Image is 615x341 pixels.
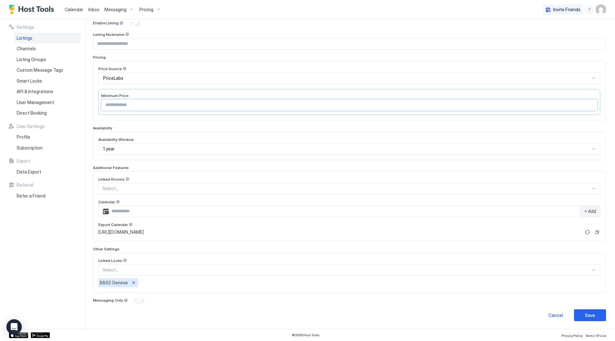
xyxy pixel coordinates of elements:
span: Refer a Friend [17,193,45,199]
span: Channels [17,46,36,52]
div: menu [586,6,593,13]
span: + Add [584,208,596,214]
span: Smart Locks [17,78,42,84]
span: Referral [17,182,33,188]
span: © 2025 Host Tools [292,333,320,337]
div: Save [585,312,595,319]
a: Smart Locks [14,76,81,86]
span: Linked Locks [98,258,122,263]
span: Data Export [17,169,41,175]
a: Custom Message Tags [14,65,81,76]
span: Custom Message Tags [17,67,63,73]
a: User Management [14,97,81,108]
a: Inbox [88,6,99,13]
span: Availability [93,126,112,130]
input: Input Field [109,206,580,217]
a: Subscription [14,142,81,153]
span: Terms Of Use [585,334,606,337]
a: Privacy Policy [562,332,583,338]
span: Subscription [17,145,43,151]
a: Listing Groups [14,54,81,65]
a: Terms Of Use [585,332,606,338]
span: Other Settings [93,247,119,251]
a: Direct Booking [14,108,81,118]
div: Cancel [548,312,563,319]
span: Inbox [88,7,99,12]
span: Listing Groups [17,57,46,62]
span: Listings [17,35,32,41]
button: Refresh [584,228,591,236]
a: Profile [14,132,81,142]
span: Settings [17,24,34,30]
span: Additional Features [93,165,129,170]
a: Channels [14,43,81,54]
a: App Store [9,332,28,338]
div: Open Intercom Messenger [6,319,22,335]
button: Remove [130,280,137,286]
span: Price Source [98,66,122,71]
span: User Management [17,100,54,105]
input: Input Field [102,100,597,110]
a: Listings [14,33,81,44]
div: User profile [596,4,606,15]
span: Enable Listing [93,20,119,25]
span: Export Calendar [98,222,128,227]
span: Messaging Only [93,298,123,303]
span: Profile [17,134,30,140]
span: Pricing [139,7,153,12]
span: Pricing [93,55,106,60]
span: Direct Booking [17,110,47,116]
span: 8802 Geneve [100,280,128,286]
span: PriceLabs [103,75,123,81]
span: Invite Friends [553,7,580,12]
a: Calendar [65,6,83,13]
a: Data Export [14,166,81,177]
span: Privacy Policy [562,334,583,337]
span: Linked Rooms [98,177,125,182]
span: Messaging [104,7,127,12]
span: Export [17,158,30,164]
span: 1 year [103,146,115,152]
span: Minimum Price [101,93,128,98]
span: Calendar [65,7,83,12]
a: [URL][DOMAIN_NAME] [98,229,581,235]
span: User Settings [17,124,45,129]
span: Availability Window [98,137,134,142]
a: Google Play Store [31,332,50,338]
a: Refer a Friend [14,191,81,201]
span: Listing Nickname [93,32,124,37]
button: Save [574,309,606,321]
span: API & Integrations [17,89,53,94]
span: Calendar [98,199,115,204]
a: API & Integrations [14,86,81,97]
button: Cancel [539,309,571,321]
button: Copy [594,229,600,235]
input: Input Field [93,38,605,49]
a: Host Tools Logo [9,5,57,14]
span: [URL][DOMAIN_NAME] [98,229,144,235]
